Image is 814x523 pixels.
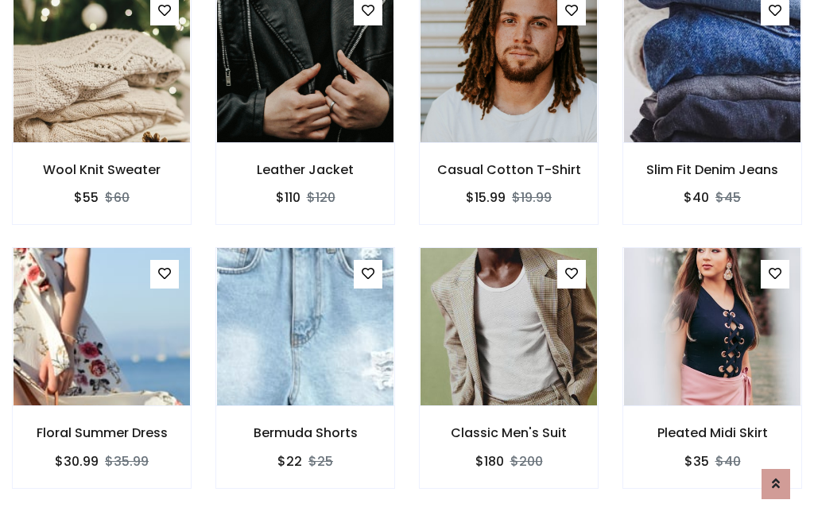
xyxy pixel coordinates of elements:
[420,425,598,440] h6: Classic Men's Suit
[684,190,709,205] h6: $40
[715,452,741,471] del: $40
[684,454,709,469] h6: $35
[277,454,302,469] h6: $22
[715,188,741,207] del: $45
[420,162,598,177] h6: Casual Cotton T-Shirt
[216,162,394,177] h6: Leather Jacket
[623,162,801,177] h6: Slim Fit Denim Jeans
[276,190,300,205] h6: $110
[55,454,99,469] h6: $30.99
[466,190,506,205] h6: $15.99
[307,188,335,207] del: $120
[13,162,191,177] h6: Wool Knit Sweater
[13,425,191,440] h6: Floral Summer Dress
[308,452,333,471] del: $25
[475,454,504,469] h6: $180
[105,188,130,207] del: $60
[74,190,99,205] h6: $55
[216,425,394,440] h6: Bermuda Shorts
[623,425,801,440] h6: Pleated Midi Skirt
[512,188,552,207] del: $19.99
[510,452,543,471] del: $200
[105,452,149,471] del: $35.99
